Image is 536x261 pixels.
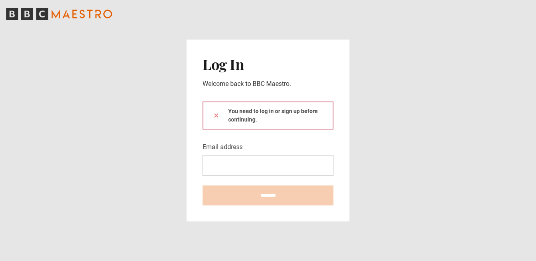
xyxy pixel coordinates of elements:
[203,79,333,89] p: Welcome back to BBC Maestro.
[203,142,243,152] label: Email address
[203,56,333,72] h2: Log In
[203,102,333,130] div: You need to log in or sign up before continuing.
[6,8,112,20] svg: BBC Maestro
